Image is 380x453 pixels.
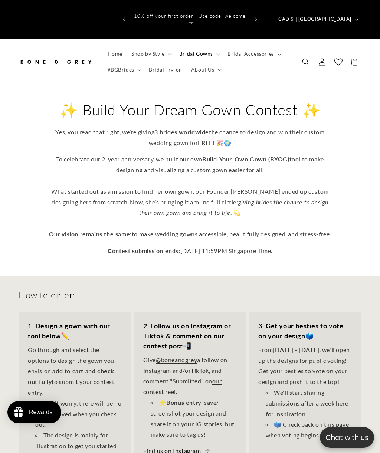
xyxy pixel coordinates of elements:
strong: worldwide [179,128,209,135]
span: Home [108,50,122,57]
a: Bone and Grey Bridal [16,51,96,73]
span: Shop by Style [131,50,165,57]
summary: #BGBrides [103,62,144,78]
strong: FREE [198,139,212,146]
span: About Us [191,66,214,73]
p: Give a follow on Instagram and/or , and comment "Submitted" on . [143,355,237,397]
summary: Shop by Style [127,46,175,62]
span: Bridal Gowns [179,50,213,57]
strong: Build-Your-Own Gown (BYOG) [202,155,289,163]
strong: Contest submission ends: [108,247,180,254]
strong: 3. Get your besties to vote on your design [258,322,343,340]
span: CAD $ | [GEOGRAPHIC_DATA] [278,16,351,23]
div: Rewards [29,409,52,416]
button: Open chatbox [320,427,374,448]
summary: Bridal Accessories [223,46,284,62]
li: We'll start sharing submissions after a week here for inspiration. [266,387,352,419]
p: To celebrate our 2-year anniversary, we built our own tool to make designing and visualizing a cu... [45,154,335,239]
a: Bridal Try-on [144,62,187,78]
summary: About Us [187,62,225,78]
p: Yes, you read that right, we’re giving the chance to design and win their custom wedding gown for... [45,127,335,148]
span: Bridal Try-on [149,66,182,73]
p: [DATE] 11:59PM Singapore Time. [45,246,335,256]
a: Home [103,46,127,62]
h3: ✏️ [28,321,122,341]
button: Previous announcement [116,12,132,26]
li: Don't worry, there will be no fees involved when you check out! [35,398,122,430]
strong: 2. Follow us on Instagram or Tiktok & comment on our contest post [143,322,231,350]
p: From , we'll open up the designs for public voting! Get your besties to vote on your design and p... [258,345,352,387]
span: Bridal Accessories [227,50,274,57]
p: Chat with us [320,432,374,443]
strong: add to cart and check out fully [28,367,114,385]
li: ⭐ : save/ screenshot your design and share it on your IG stories, but make sure to tag us! [151,397,237,440]
strong: Bonus entry [166,399,201,406]
summary: Bridal Gowns [175,46,223,62]
strong: 3 brides [154,128,177,135]
strong: Our vision remains the same: [49,230,132,237]
h3: 📲 [143,321,237,351]
a: @boneandgrey [156,356,197,363]
button: Next announcement [248,12,264,26]
strong: [DATE] - [DATE] [273,346,320,353]
a: our contest reel [143,377,222,395]
strong: 1. Design a gown with our tool below [28,322,110,340]
a: TikTok [191,367,209,374]
li: 🗳️ Check back on this page when voting begins. [266,419,352,441]
summary: Search [298,54,314,70]
img: Bone and Grey Bridal [19,54,93,70]
span: #BGBrides [108,66,134,73]
h2: ✨ Build Your Dream Gown Contest ✨ [45,100,335,119]
span: 10% off your first order | Use code: welcome [134,13,246,19]
h2: How to enter: [19,289,75,301]
button: CAD $ | [GEOGRAPHIC_DATA] [274,12,361,26]
h3: 🗳️ [258,321,352,341]
p: Go through and select the options to design the gown you envision, to submit your contest entry. [28,345,122,398]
